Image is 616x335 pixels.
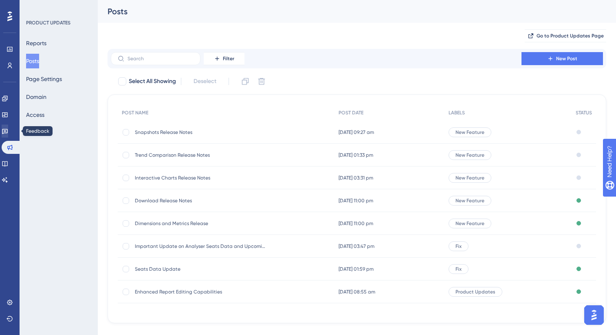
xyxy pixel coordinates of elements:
span: POST NAME [122,109,148,116]
span: New Feature [455,129,484,136]
span: Product Updates [455,289,495,295]
span: New Feature [455,175,484,181]
span: Fix [455,266,462,272]
span: Filter [223,55,234,62]
button: Filter [204,52,244,65]
span: [DATE] 03:47 pm [339,243,374,250]
span: New Feature [455,197,484,204]
input: Search [128,56,194,61]
span: Important Update on Analyser Seats Data and Upcoming Schedules Delivery Disruption [135,243,265,250]
span: [DATE] 08:55 am [339,289,375,295]
button: New Post [521,52,603,65]
span: Enhanced Report Editing Capabilities [135,289,265,295]
button: Go to Product Updates Page [525,29,606,42]
span: New Feature [455,152,484,158]
button: Page Settings [26,72,62,86]
div: Posts [108,6,586,17]
iframe: UserGuiding AI Assistant Launcher [582,303,606,327]
span: POST DATE [339,109,363,116]
span: New Feature [455,220,484,227]
span: [DATE] 01:59 pm [339,266,374,272]
span: LABELS [449,109,465,116]
span: Interactive Charts Release Notes [135,175,265,181]
span: [DATE] 01:33 pm [339,152,373,158]
span: Select All Showing [129,77,176,86]
button: Reports [26,36,46,50]
span: Need Help? [19,2,51,12]
span: Go to Product Updates Page [537,33,604,39]
button: Posts [26,54,39,68]
span: Snapshots Release Notes [135,129,265,136]
button: Access [26,107,44,122]
span: Fix [455,243,462,250]
button: Domain [26,90,46,104]
span: Dimensions and Metrics Release [135,220,265,227]
span: [DATE] 03:31 pm [339,175,373,181]
span: Seats Data Update [135,266,265,272]
div: PRODUCT UPDATES [26,20,70,26]
span: Trend Comparison Release Notes [135,152,265,158]
span: Deselect [194,77,216,86]
span: [DATE] 11:00 pm [339,197,373,204]
span: STATUS [576,109,592,116]
span: Download Release Notes [135,197,265,204]
span: [DATE] 09:27 am [339,129,374,136]
span: [DATE] 11:00 pm [339,220,373,227]
span: New Post [556,55,577,62]
button: Deselect [186,74,224,89]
